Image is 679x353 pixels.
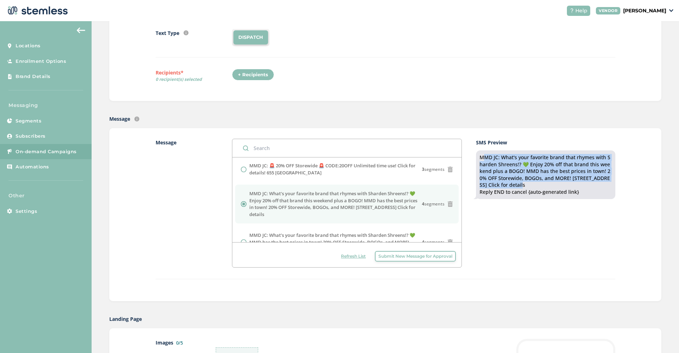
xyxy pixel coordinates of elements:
label: MMD JC: What's your favorite brand that rhymes with Sharden Shreens!? 💚 MMD has the best prices i... [249,232,422,253]
span: On-demand Campaigns [16,148,77,155]
label: MMD JC: 🚨 20% OFF Storewide 🚨 CODE:20OFF Unlimited time use! Click for details! 655 [GEOGRAPHIC_D... [249,162,422,176]
label: 0/5 [176,340,183,346]
label: Text Type [156,29,179,37]
label: MMD JC: What's your favorite brand that rhymes with Sharden Shreens!? 💚 Enjoy 20% off that brand ... [249,190,422,218]
img: icon-info-236977d2.svg [134,116,139,121]
span: 0 recipient(s) selected [156,76,232,83]
iframe: Chat Widget [644,319,679,353]
span: Enrollment Options [16,58,66,65]
button: Refresh List [337,251,369,262]
span: Segments [16,118,41,125]
label: Message [156,139,232,268]
span: Help [575,7,587,14]
label: SMS Preview [476,139,615,146]
img: logo-dark-0685b13c.svg [6,4,68,18]
span: Refresh List [341,253,366,259]
label: Recipients* [156,69,232,85]
strong: 3 [422,166,424,172]
img: icon-arrow-back-accent-c549486e.svg [77,28,85,33]
div: MMD JC: What's your favorite brand that rhymes with Sharden Shreens!? 💚 Enjoy 20% off that brand ... [480,154,611,196]
strong: 4 [422,239,424,245]
label: Message [109,115,130,122]
span: Brand Details [16,73,51,80]
div: + Recipients [232,69,274,81]
img: icon_down-arrow-small-66adaf34.svg [669,9,673,12]
span: segments [422,239,445,245]
li: DISPATCH [233,30,268,44]
img: icon-info-236977d2.svg [184,30,188,35]
span: Locations [16,42,41,49]
p: [PERSON_NAME] [623,7,666,14]
span: Subscribers [16,133,46,140]
input: Search [232,139,462,157]
span: Automations [16,163,49,170]
span: segments [422,166,445,173]
label: Landing Page [109,315,142,323]
span: segments [422,201,445,207]
button: Submit New Message for Approval [375,251,456,262]
img: icon-help-white-03924b79.svg [570,8,574,13]
span: Settings [16,208,37,215]
strong: 4 [422,201,424,207]
span: Submit New Message for Approval [378,253,452,259]
div: VENDOR [596,7,620,14]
